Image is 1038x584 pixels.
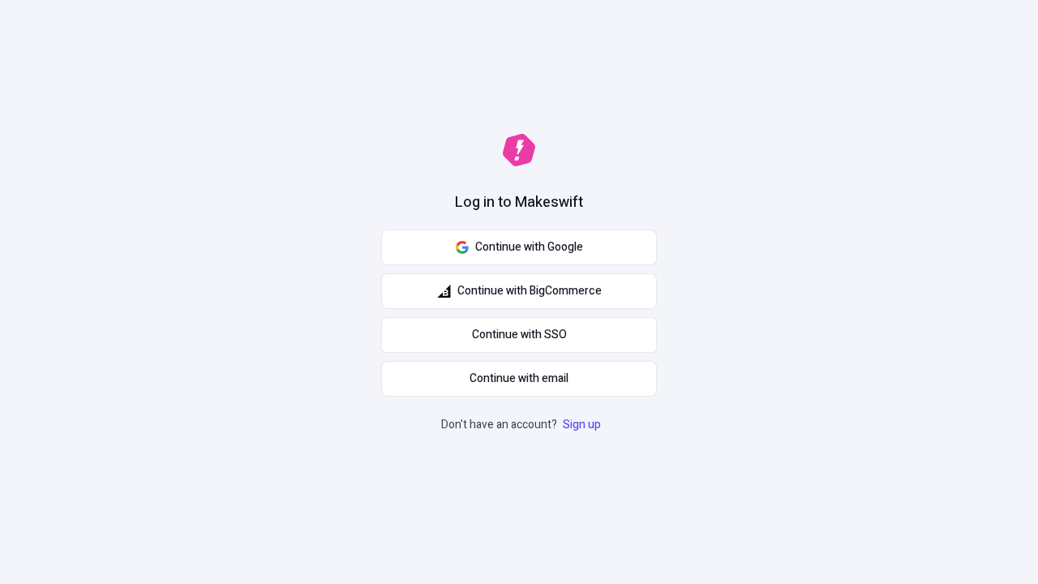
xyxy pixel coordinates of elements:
a: Continue with SSO [381,317,657,353]
button: Continue with Google [381,230,657,265]
span: Continue with email [470,370,568,388]
a: Sign up [560,416,604,433]
h1: Log in to Makeswift [455,192,583,213]
span: Continue with BigCommerce [457,282,602,300]
button: Continue with email [381,361,657,397]
button: Continue with BigCommerce [381,273,657,309]
p: Don't have an account? [441,416,604,434]
span: Continue with Google [475,238,583,256]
